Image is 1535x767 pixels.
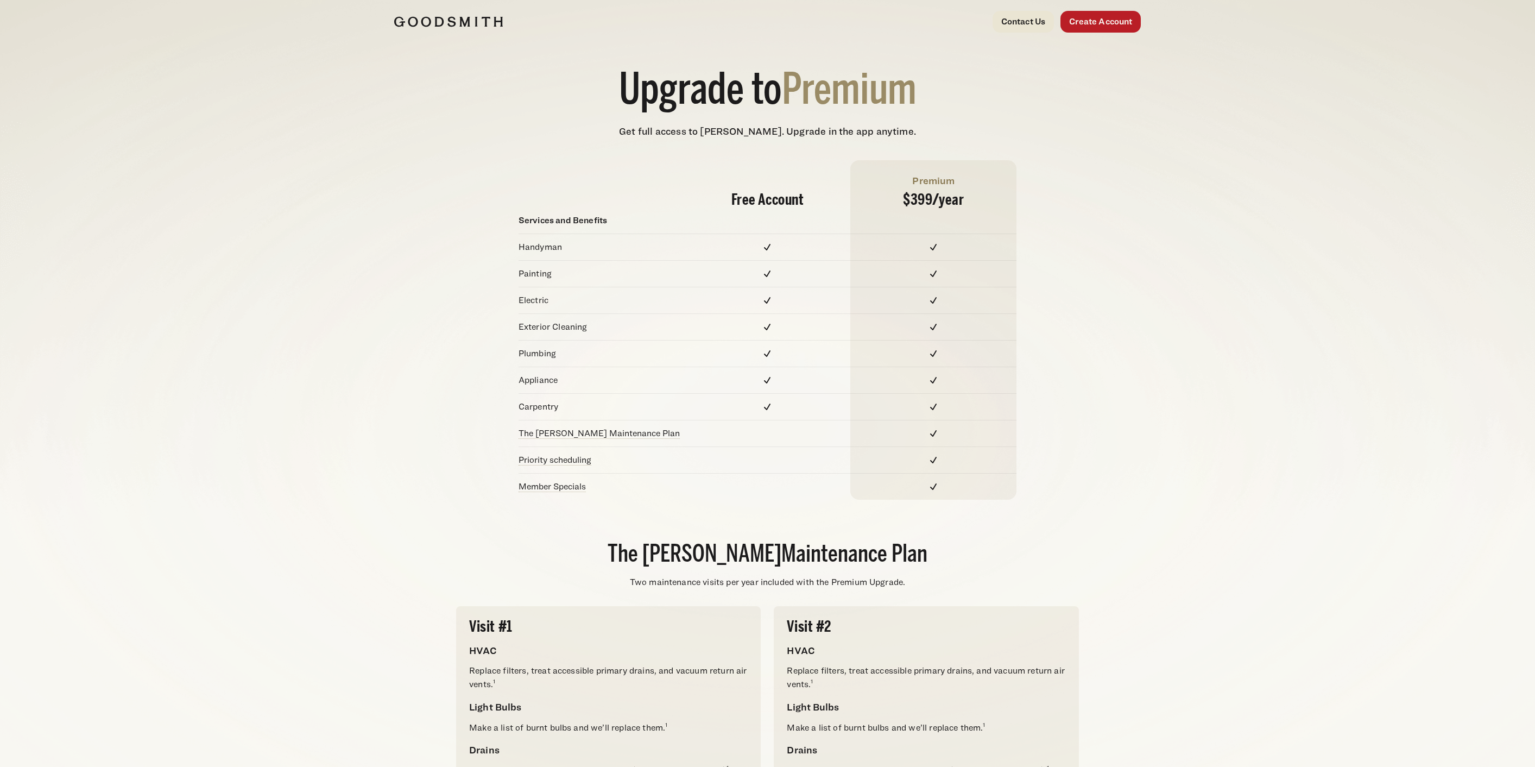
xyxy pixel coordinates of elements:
h3: $399/ year [863,192,1003,208]
a: Contact Us [993,11,1054,33]
img: Check Line [927,400,940,413]
p: Make a list of burnt bulbs and we’ll replace them. [469,721,748,734]
img: Goodsmith [394,16,503,27]
h4: Light Bulbs [787,700,1065,714]
h4: Drains [787,743,1065,757]
p: Painting [519,267,685,280]
img: Check Line [927,427,940,440]
h4: Drains [469,743,748,757]
img: Check Line [927,480,940,493]
img: Check Line [927,347,940,360]
span: 1 [493,677,495,683]
span: Member Specials [519,481,586,492]
p: Exterior Cleaning [519,320,685,334]
p: Appliance [519,374,685,387]
p: Replace filters, treat accessible primary drains, and vacuum return air vents. [469,664,748,691]
a: Priority scheduling [519,455,591,465]
p: Make a list of burnt bulbs and we’ll replace them. [787,721,1065,734]
img: Check Line [761,400,774,413]
h3: Visit #2 [787,619,1065,634]
span: 1 [665,721,667,726]
h4: Light Bulbs [469,700,748,714]
img: Check Line [761,267,774,280]
h2: The [PERSON_NAME] Maintenance Plan [456,543,1079,567]
img: Check Line [927,320,940,334]
p: Handyman [519,241,685,254]
img: Check Line [761,320,774,334]
img: Check Line [761,347,774,360]
h3: Visit #1 [469,619,748,634]
p: Electric [519,294,685,307]
img: Check Line [927,454,940,467]
img: Check Line [761,294,774,307]
p: Services and Benefits [519,214,685,227]
a: The [PERSON_NAME] Maintenance Plan [519,428,680,438]
p: Replace filters, treat accessible primary drains, and vacuum return air vents. [787,664,1065,691]
span: 1 [811,677,813,683]
a: Create Account [1060,11,1141,33]
img: Check Line [927,267,940,280]
h4: HVAC [469,643,748,658]
img: Check Line [927,294,940,307]
img: Check Line [761,374,774,387]
img: Check Line [761,241,774,254]
h4: HVAC [787,643,1065,658]
img: Check Line [927,374,940,387]
div: Two maintenance visits per year included with the Premium Upgrade. [456,576,1079,589]
p: Carpentry [519,400,685,413]
h4: Premium [863,173,1003,188]
span: 1 [983,721,985,726]
span: Premium [782,72,917,112]
h3: Free Account [698,192,838,208]
img: Check Line [927,241,940,254]
p: Plumbing [519,347,685,360]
